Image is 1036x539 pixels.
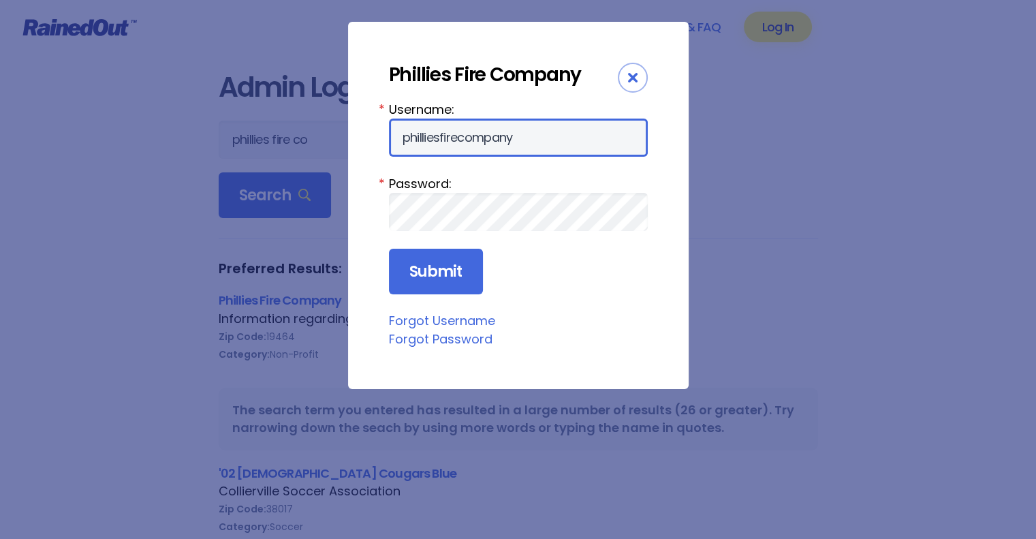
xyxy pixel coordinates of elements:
label: Password: [389,174,648,193]
a: Forgot Password [389,330,492,348]
input: Submit [389,249,483,295]
label: Username: [389,100,648,119]
a: Forgot Username [389,312,495,329]
div: Close [618,63,648,93]
div: Phillies Fire Company [389,63,618,87]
